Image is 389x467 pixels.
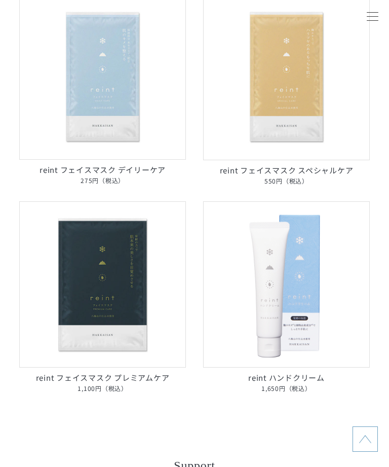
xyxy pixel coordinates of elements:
[203,383,369,393] span: 1,650円（税込）
[19,372,185,393] p: reint フェイスマスク プレミアムケア
[203,372,369,393] p: reint ハンドクリーム
[19,164,185,186] p: reint フェイスマスク デイリーケア
[19,201,185,368] img: reint フェイスマスク プレミアムケア
[203,201,369,368] img: reint ハンドクリーム
[359,433,371,445] img: topに戻る
[203,164,369,186] p: reint フェイスマスク スペシャルケア
[203,201,369,393] a: reint ハンドクリーム reint ハンドクリーム1,650円（税込）
[203,176,369,186] span: 550円（税込）
[19,175,185,186] span: 275円（税込）
[19,201,185,393] a: reint フェイスマスク プレミアムケア reint フェイスマスク プレミアムケア1,100円（税込）
[19,383,185,393] span: 1,100円（税込）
